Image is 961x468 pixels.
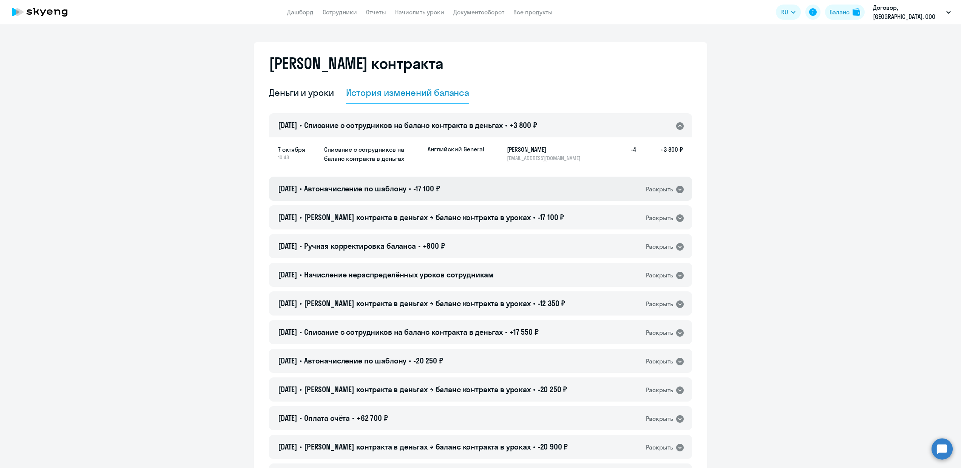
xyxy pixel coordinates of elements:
[453,8,504,16] a: Документооборот
[538,385,567,394] span: -20 250 ₽
[418,241,420,251] span: •
[304,442,531,451] span: [PERSON_NAME] контракта в деньгах → баланс контракта в уроках
[304,270,494,279] span: Начисление нераспределённых уроков сотрудникам
[507,145,585,154] h5: [PERSON_NAME]
[300,385,302,394] span: •
[300,270,302,279] span: •
[278,385,297,394] span: [DATE]
[409,356,411,365] span: •
[646,185,673,194] div: Раскрыть
[646,328,673,337] div: Раскрыть
[533,385,535,394] span: •
[646,299,673,309] div: Раскрыть
[304,241,416,251] span: Ручная корректировка баланса
[357,413,388,423] span: +62 700 ₽
[646,213,673,223] div: Раскрыть
[278,299,297,308] span: [DATE]
[304,299,531,308] span: [PERSON_NAME] контракта в деньгах → баланс контракта в уроках
[533,442,535,451] span: •
[304,327,503,337] span: Списание с сотрудников на баланс контракта в деньгах
[612,145,636,162] h5: -4
[324,145,422,163] h5: Списание с сотрудников на баланс контракта в деньгах
[781,8,788,17] span: RU
[646,385,673,395] div: Раскрыть
[278,356,297,365] span: [DATE]
[853,8,860,16] img: balance
[304,120,503,130] span: Списание с сотрудников на баланс контракта в деньгах
[505,120,507,130] span: •
[278,154,318,161] span: 10:43
[533,299,535,308] span: •
[278,120,297,130] span: [DATE]
[300,442,302,451] span: •
[423,241,445,251] span: +800 ₽
[300,327,302,337] span: •
[278,270,297,279] span: [DATE]
[507,155,585,162] p: [EMAIL_ADDRESS][DOMAIN_NAME]
[304,385,531,394] span: [PERSON_NAME] контракта в деньгах → баланс контракта в уроках
[776,5,801,20] button: RU
[505,327,507,337] span: •
[300,413,302,423] span: •
[304,184,406,193] span: Автоначисление по шаблону
[538,299,565,308] span: -12 350 ₽
[646,271,673,280] div: Раскрыть
[304,413,350,423] span: Оплата счёта
[395,8,444,16] a: Начислить уроки
[533,212,535,222] span: •
[269,54,443,72] h2: [PERSON_NAME] контракта
[646,357,673,366] div: Раскрыть
[278,145,318,154] span: 7 октября
[300,241,302,251] span: •
[269,86,334,99] div: Деньги и уроки
[538,212,564,222] span: -17 100 ₽
[413,356,443,365] span: -20 250 ₽
[278,442,297,451] span: [DATE]
[304,356,406,365] span: Автоначисление по шаблону
[636,145,683,162] h5: +3 800 ₽
[300,184,302,193] span: •
[869,3,955,21] button: Договор, [GEOGRAPHIC_DATA], ООО
[278,327,297,337] span: [DATE]
[646,242,673,251] div: Раскрыть
[413,184,440,193] span: -17 100 ₽
[510,120,537,130] span: +3 800 ₽
[346,86,470,99] div: История изменений баланса
[304,212,531,222] span: [PERSON_NAME] контракта в деньгах → баланс контракта в уроках
[278,212,297,222] span: [DATE]
[287,8,314,16] a: Дашборд
[352,413,354,423] span: •
[510,327,539,337] span: +17 550 ₽
[830,8,850,17] div: Баланс
[513,8,553,16] a: Все продукты
[300,356,302,365] span: •
[428,145,484,153] p: Английский General
[646,414,673,423] div: Раскрыть
[278,184,297,193] span: [DATE]
[300,120,302,130] span: •
[646,443,673,452] div: Раскрыть
[825,5,865,20] button: Балансbalance
[366,8,386,16] a: Отчеты
[300,299,302,308] span: •
[278,413,297,423] span: [DATE]
[323,8,357,16] a: Сотрудники
[538,442,568,451] span: -20 900 ₽
[873,3,943,21] p: Договор, [GEOGRAPHIC_DATA], ООО
[278,241,297,251] span: [DATE]
[300,212,302,222] span: •
[409,184,411,193] span: •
